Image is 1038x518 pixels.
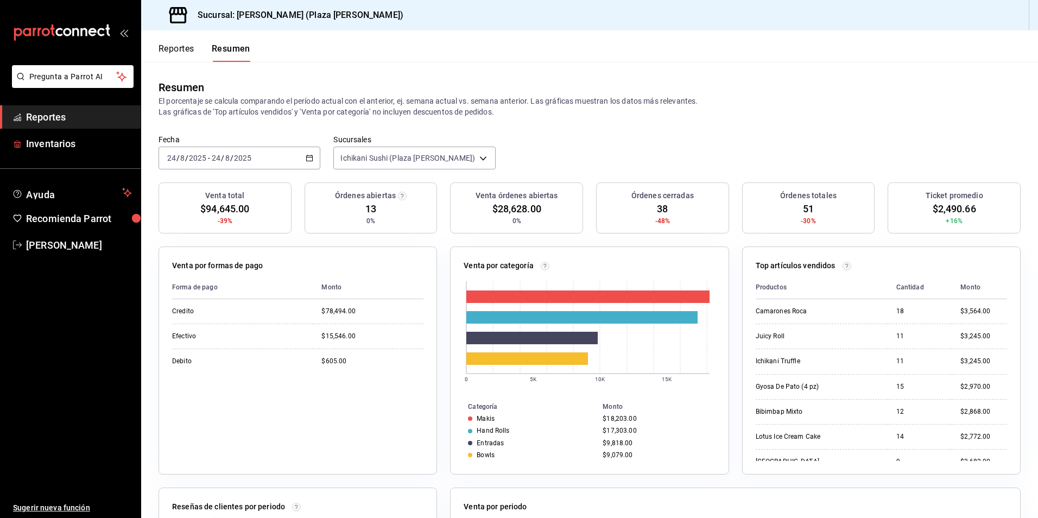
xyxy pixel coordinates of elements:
[29,71,117,83] span: Pregunta a Parrot AI
[896,357,944,366] div: 11
[476,190,558,201] h3: Venta órdenes abiertas
[172,260,263,271] p: Venta por formas de pago
[756,457,864,466] div: [GEOGRAPHIC_DATA]
[603,427,711,434] div: $17,303.00
[211,154,221,162] input: --
[180,154,185,162] input: --
[26,136,132,151] span: Inventarios
[952,276,1007,299] th: Monto
[465,376,468,382] text: 0
[13,502,132,514] span: Sugerir nueva función
[756,382,864,391] div: Gyosa De Pato (4 pz)
[477,451,495,459] div: Bowls
[662,376,672,382] text: 15K
[185,154,188,162] span: /
[946,216,963,226] span: +16%
[477,439,504,447] div: Entradas
[464,501,527,513] p: Venta por periodo
[159,43,194,62] button: Reportes
[172,357,281,366] div: Debito
[896,307,944,316] div: 18
[926,190,983,201] h3: Ticket promedio
[159,136,320,143] label: Fecha
[159,96,1021,117] p: El porcentaje se calcula comparando el período actual con el anterior, ej. semana actual vs. sema...
[512,216,521,226] span: 0%
[167,154,176,162] input: --
[172,332,281,341] div: Efectivo
[119,28,128,37] button: open_drawer_menu
[464,260,534,271] p: Venta por categoría
[756,432,864,441] div: Lotus Ice Cream Cake
[960,382,1007,391] div: $2,970.00
[477,415,495,422] div: Makis
[780,190,837,201] h3: Órdenes totales
[189,9,403,22] h3: Sucursal: [PERSON_NAME] (Plaza [PERSON_NAME])
[8,79,134,90] a: Pregunta a Parrot AI
[477,427,509,434] div: Hand Rolls
[801,216,816,226] span: -30%
[960,407,1007,416] div: $2,868.00
[756,307,864,316] div: Camarones Roca
[803,201,814,216] span: 51
[657,201,668,216] span: 38
[313,276,423,299] th: Monto
[451,401,598,413] th: Categoría
[230,154,233,162] span: /
[756,260,836,271] p: Top artículos vendidos
[159,79,204,96] div: Resumen
[221,154,224,162] span: /
[208,154,210,162] span: -
[212,43,250,62] button: Resumen
[896,382,944,391] div: 15
[896,457,944,466] div: 9
[340,153,475,163] span: Ichikani Sushi (Plaza [PERSON_NAME])
[172,276,313,299] th: Forma de pago
[631,190,694,201] h3: Órdenes cerradas
[26,211,132,226] span: Recomienda Parrot
[200,201,249,216] span: $94,645.00
[756,332,864,341] div: Juicy Roll
[188,154,207,162] input: ----
[321,307,423,316] div: $78,494.00
[756,276,888,299] th: Productos
[225,154,230,162] input: --
[321,357,423,366] div: $605.00
[655,216,670,226] span: -48%
[335,190,396,201] h3: Órdenes abiertas
[26,238,132,252] span: [PERSON_NAME]
[603,451,711,459] div: $9,079.00
[595,376,605,382] text: 10K
[218,216,233,226] span: -39%
[598,401,728,413] th: Monto
[756,407,864,416] div: Bibimbap Mixto
[321,332,423,341] div: $15,546.00
[172,307,281,316] div: Credito
[159,43,250,62] div: navigation tabs
[756,357,864,366] div: Ichikani Truffle
[530,376,537,382] text: 5K
[603,439,711,447] div: $9,818.00
[896,432,944,441] div: 14
[960,332,1007,341] div: $3,245.00
[960,457,1007,466] div: $2,682.00
[205,190,244,201] h3: Venta total
[26,186,118,199] span: Ayuda
[960,307,1007,316] div: $3,564.00
[26,110,132,124] span: Reportes
[172,501,285,513] p: Reseñas de clientes por periodo
[492,201,541,216] span: $28,628.00
[12,65,134,88] button: Pregunta a Parrot AI
[333,136,495,143] label: Sucursales
[896,407,944,416] div: 12
[933,201,976,216] span: $2,490.66
[960,432,1007,441] div: $2,772.00
[896,332,944,341] div: 11
[888,276,952,299] th: Cantidad
[960,357,1007,366] div: $3,245.00
[603,415,711,422] div: $18,203.00
[233,154,252,162] input: ----
[366,216,375,226] span: 0%
[176,154,180,162] span: /
[365,201,376,216] span: 13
